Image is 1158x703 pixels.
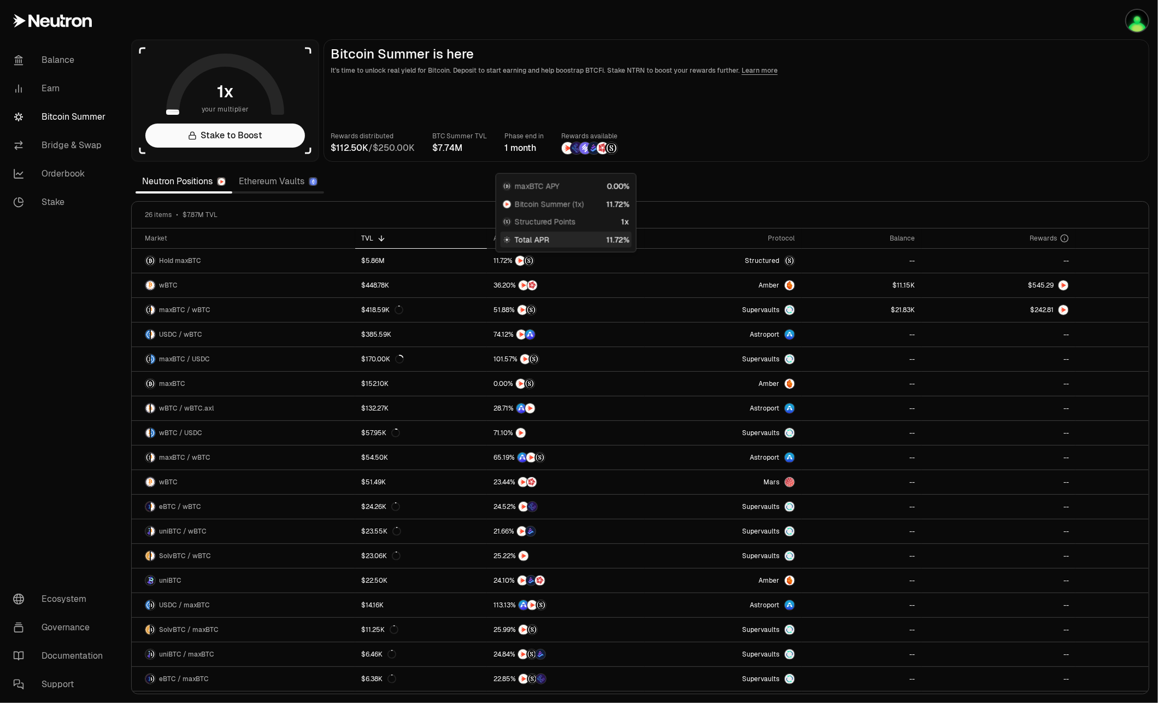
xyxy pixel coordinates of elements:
[331,142,415,155] div: /
[493,255,638,266] button: NTRNStructured Points
[132,249,355,273] a: maxBTC LogoHold maxBTC
[159,256,201,265] span: Hold maxBTC
[4,188,118,216] a: Stake
[4,670,118,699] a: Support
[493,550,638,561] button: NTRN
[579,142,591,154] img: Solv Points
[132,347,355,371] a: maxBTC LogoUSDC LogomaxBTC / USDC
[159,404,214,413] span: wBTC / wBTC.axl
[743,625,780,634] span: Supervaults
[362,379,389,388] div: $152.10K
[145,502,150,512] img: eBTC Logo
[493,501,638,512] button: NTRNEtherFi Points
[355,396,487,420] a: $132.27K
[802,519,922,543] a: --
[785,625,795,635] img: Supervaults
[802,470,922,494] a: --
[355,470,487,494] a: $51.49K
[355,593,487,617] a: $14.16K
[606,142,618,154] img: Structured Points
[493,600,638,611] button: ASTRONTRNStructured Points
[4,103,118,131] a: Bitcoin Summer
[362,429,400,437] div: $57.95K
[802,446,922,470] a: --
[159,552,211,560] span: SolvBTC / wBTC
[487,618,645,642] a: NTRNStructured Points
[493,575,638,586] button: NTRNBedrock DiamondsMars Fragments
[159,355,210,364] span: maxBTC / USDC
[802,495,922,519] a: --
[145,305,150,315] img: maxBTC Logo
[487,495,645,519] a: NTRNEtherFi Points
[524,256,534,266] img: Structured Points
[921,593,1075,617] a: --
[145,477,155,487] img: wBTC Logo
[362,404,389,413] div: $132.27K
[4,74,118,103] a: Earn
[132,323,355,347] a: USDC LogowBTC LogoUSDC / wBTC
[504,131,544,142] p: Phase end in
[518,576,527,585] img: NTRN
[785,502,795,512] img: Supervaults
[921,273,1075,297] a: NTRN Logo
[802,249,922,273] a: --
[1059,280,1068,290] img: NTRN Logo
[159,429,202,437] span: wBTC / USDC
[526,526,536,536] img: Bedrock Diamonds
[921,544,1075,568] a: --
[132,298,355,322] a: maxBTC LogowBTC LogomaxBTC / wBTC
[132,446,355,470] a: maxBTC LogowBTC LogomaxBTC / wBTC
[132,470,355,494] a: wBTC LogowBTC
[487,544,645,568] a: NTRN
[743,650,780,659] span: Supervaults
[432,131,487,142] p: BTC Summer TVL
[159,675,209,683] span: eBTC / maxBTC
[921,667,1075,691] a: --
[151,526,155,536] img: wBTC Logo
[785,305,795,315] img: Supervaults
[362,552,401,560] div: $23.06K
[518,453,527,462] img: ASTRO
[355,544,487,568] a: $23.06K
[159,330,202,339] span: USDC / wBTC
[785,576,795,585] img: Amber
[132,569,355,593] a: uniBTC LogouniBTC
[487,273,645,297] a: NTRNMars Fragments
[921,470,1075,494] a: --
[159,576,181,585] span: uniBTC
[520,354,530,364] img: NTRN
[515,256,525,266] img: NTRN
[355,372,487,396] a: $152.10K
[526,453,536,462] img: NTRN
[527,280,537,290] img: Mars Fragments
[645,495,802,519] a: SupervaultsSupervaults
[527,649,537,659] img: Structured Points
[145,428,150,438] img: wBTC Logo
[562,142,574,154] img: NTRN
[519,625,528,635] img: NTRN
[487,298,645,322] a: NTRNStructured Points
[159,281,178,290] span: wBTC
[493,354,638,365] button: NTRNStructured Points
[132,642,355,666] a: uniBTC LogomaxBTC LogouniBTC / maxBTC
[802,323,922,347] a: --
[4,642,118,670] a: Documentation
[519,280,528,290] img: NTRN
[151,502,155,512] img: wBTC Logo
[145,280,155,290] img: wBTC Logo
[487,569,645,593] a: NTRNBedrock DiamondsMars Fragments
[362,675,396,683] div: $6.38K
[145,330,150,339] img: USDC Logo
[921,372,1075,396] a: --
[362,625,398,634] div: $11.25K
[529,354,539,364] img: Structured Points
[785,428,795,438] img: Supervaults
[645,372,802,396] a: AmberAmber
[518,477,528,487] img: NTRN
[202,104,249,115] span: your multiplier
[159,306,210,314] span: maxBTC / wBTC
[4,131,118,160] a: Bridge & Swap
[487,347,645,371] a: NTRNStructured Points
[645,298,802,322] a: SupervaultsSupervaults
[750,453,780,462] span: Astroport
